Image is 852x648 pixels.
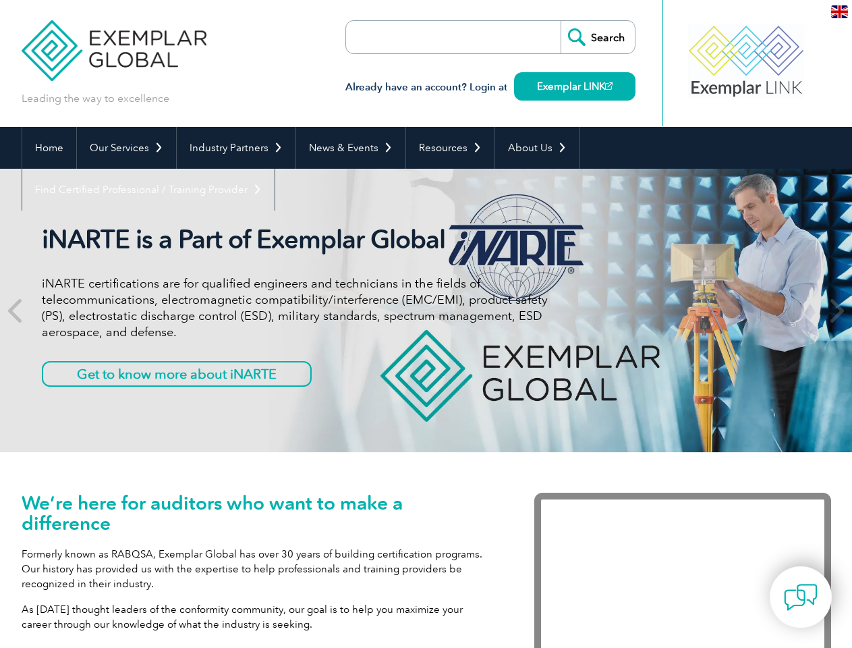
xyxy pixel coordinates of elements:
a: Our Services [77,127,176,169]
a: Industry Partners [177,127,295,169]
a: News & Events [296,127,405,169]
a: About Us [495,127,579,169]
p: Leading the way to excellence [22,91,169,106]
img: open_square.png [605,82,613,90]
p: iNARTE certifications are for qualified engineers and technicians in the fields of telecommunicat... [42,275,548,340]
h3: Already have an account? Login at [345,79,635,96]
p: Formerly known as RABQSA, Exemplar Global has over 30 years of building certification programs. O... [22,547,494,591]
a: Resources [406,127,494,169]
h2: iNARTE is a Part of Exemplar Global [42,224,548,255]
a: Exemplar LINK [514,72,635,101]
input: Search [561,21,635,53]
p: As [DATE] thought leaders of the conformity community, our goal is to help you maximize your care... [22,602,494,632]
img: en [831,5,848,18]
a: Home [22,127,76,169]
a: Get to know more about iNARTE [42,361,312,387]
h1: We’re here for auditors who want to make a difference [22,493,494,533]
img: contact-chat.png [784,580,818,614]
a: Find Certified Professional / Training Provider [22,169,275,211]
